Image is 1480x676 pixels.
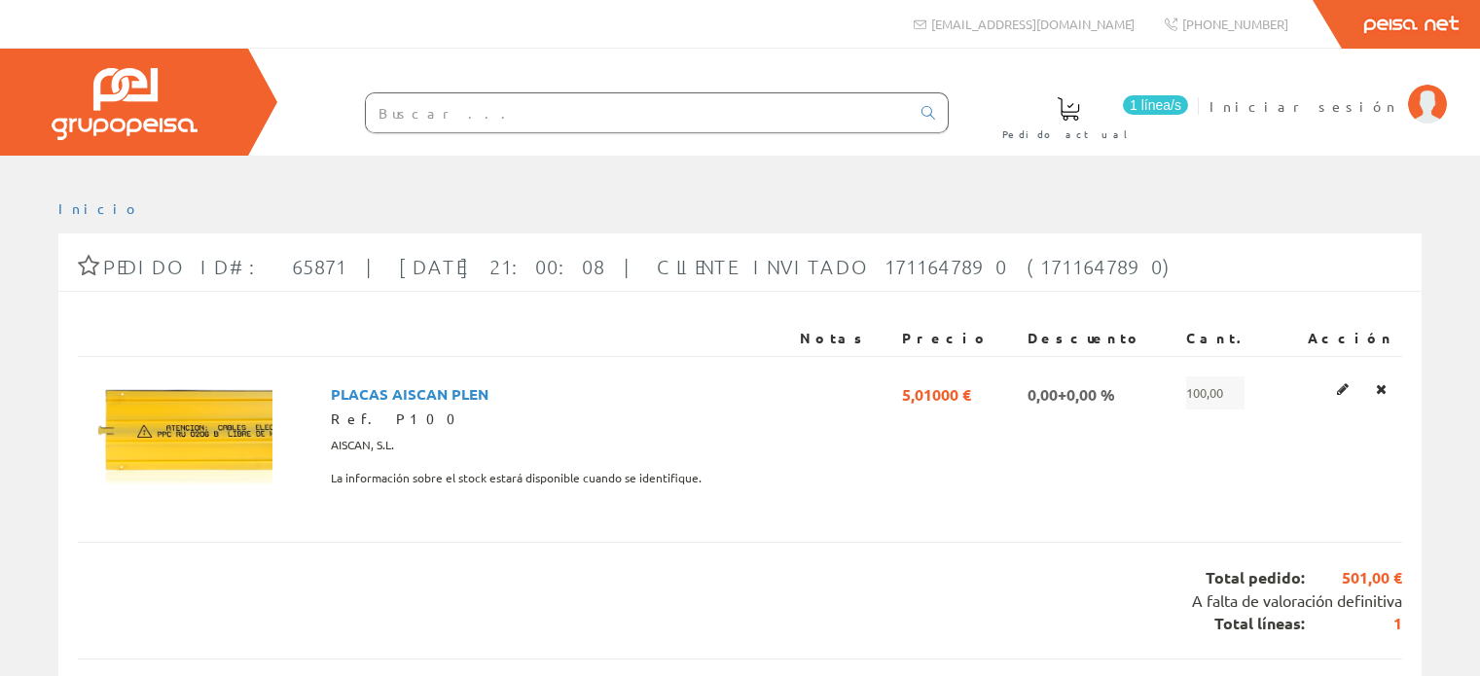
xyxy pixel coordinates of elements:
[1002,125,1135,144] span: Pedido actual
[1186,376,1245,409] span: 100,00
[331,376,488,409] span: PLACAS AISCAN PLEN
[331,462,702,495] span: La información sobre el stock estará disponible cuando se identifique.
[331,409,784,429] div: Ref. P100
[103,255,1177,278] span: Pedido ID#: 65871 | [DATE] 21:00:08 | Cliente Invitado 1711647890 (1711647890)
[331,429,394,462] span: AISCAN, S.L.
[1279,321,1402,356] th: Acción
[1331,376,1354,402] a: Editar
[894,321,1020,356] th: Precio
[1178,321,1279,356] th: Cant.
[1370,376,1392,402] a: Eliminar
[366,93,910,132] input: Buscar ...
[1020,321,1178,356] th: Descuento
[1192,590,1402,610] span: A falta de valoración definitiva
[1028,376,1115,409] span: 0,00+0,00 %
[1305,567,1402,589] span: 501,00 €
[78,542,1402,659] div: Total pedido: Total líneas:
[1209,81,1447,99] a: Iniciar sesión
[931,16,1135,32] span: [EMAIL_ADDRESS][DOMAIN_NAME]
[1123,95,1188,115] span: 1 línea/s
[1209,96,1398,116] span: Iniciar sesión
[86,376,272,484] img: Foto artículo PLACAS AISCAN PLEN (192x110.57142857143)
[983,81,1193,152] a: 1 línea/s Pedido actual
[58,199,141,217] a: Inicio
[792,321,895,356] th: Notas
[1182,16,1288,32] span: [PHONE_NUMBER]
[1305,613,1402,635] span: 1
[52,68,198,140] img: Grupo Peisa
[902,376,971,409] span: 5,01000 €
